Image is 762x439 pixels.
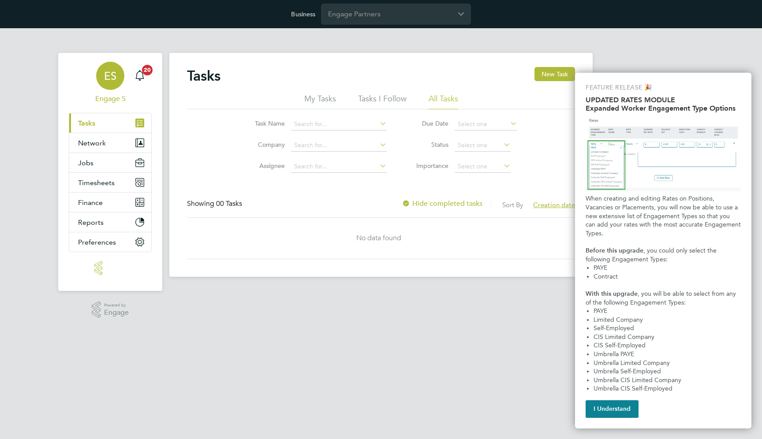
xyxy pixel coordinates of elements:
[69,173,151,192] button: Timesheets
[409,141,448,149] label: Status
[78,179,115,187] span: Timesheets
[594,341,741,350] li: CIS Self-Employed
[409,119,448,127] label: Due Date
[586,290,638,298] strong: With this upgrade
[594,324,741,333] li: Self-Employed
[502,201,523,209] label: Sort By
[455,160,511,173] input: Select one
[187,67,220,85] h2: Tasks
[594,272,741,281] li: Contract
[104,70,116,82] span: ES
[594,350,741,359] li: Umbrella PAYE
[78,139,106,147] span: Network
[594,333,741,342] li: CIS Limited Company
[69,153,151,172] button: Jobs
[586,194,741,238] p: When creating and editing Rates on Positions, Vacancies or Placements, you will now be able to us...
[455,118,517,130] input: Select one
[594,384,741,393] li: Umbrella CIS Self-Employed
[69,261,152,275] a: Go to home page
[455,139,511,152] input: Select one
[94,261,126,275] img: engage-logo-retina.png
[58,53,162,291] nav: Main navigation
[104,309,129,316] span: Engage
[69,62,152,104] a: ESEngage S
[187,199,244,208] div: Showing
[586,116,741,191] img: Updated Rates Table Design & Semantics
[104,301,129,309] span: Powered by
[409,162,448,170] label: Importance
[594,359,741,368] li: Umbrella Limited Company
[92,301,129,318] a: Powered byEngage
[291,160,387,173] input: Search for...
[594,264,741,272] li: PAYE
[358,93,407,109] li: Tasks I Follow
[594,307,741,316] li: PAYE
[245,141,285,149] label: Company
[594,367,741,376] li: Umbrella Self-Employed
[291,139,387,152] input: Search for...
[69,113,151,133] a: Tasks
[586,247,718,263] span: , you could only select the following Engagement Types:
[586,290,738,306] span: , you will be able to select from any of the following Engagement Types:
[586,104,741,112] h2: Expanded Worker Engagement Type Options
[78,238,116,246] span: Preferences
[291,118,387,130] input: Search for...
[402,199,482,208] label: Hide completed tasks
[586,247,643,254] strong: Before this upgrade
[594,376,741,385] li: Umbrella CIS Limited Company
[78,119,95,127] span: Tasks
[575,73,751,428] div: Updated Worker Engagement Type Options
[304,93,336,109] li: My Tasks
[187,234,571,243] div: No data found
[586,96,741,104] h2: UPDATED RATES MODULE
[69,232,151,252] button: Preferences
[245,162,285,170] label: Assignee
[69,212,151,232] button: Reports
[586,83,741,92] p: Feature Release 🎉
[69,93,152,104] span: Engage S
[69,133,151,153] button: Network
[69,193,151,212] button: Finance
[78,198,103,207] span: Finance
[245,119,285,127] label: Task Name
[534,67,575,81] button: New Task
[586,400,639,418] button: I Understand
[429,93,458,109] li: All Tasks
[142,65,153,75] span: 20
[533,201,575,209] span: Creation date
[78,159,93,167] span: Jobs
[216,199,242,208] span: 00 Tasks
[78,218,104,227] span: Reports
[594,316,741,324] li: Limited Company
[131,62,149,90] a: 20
